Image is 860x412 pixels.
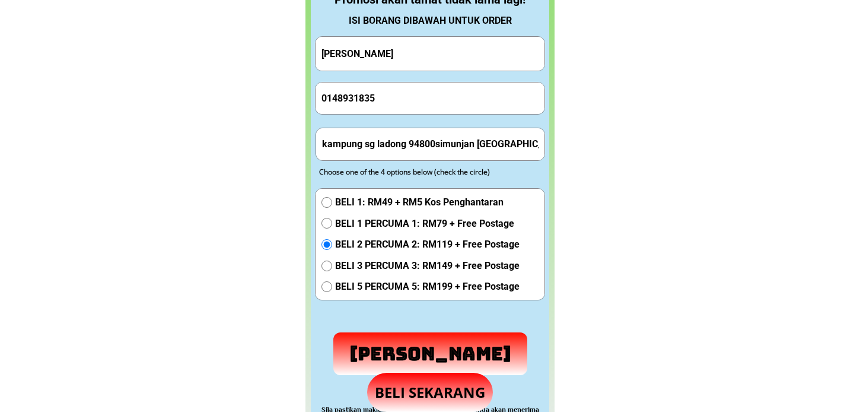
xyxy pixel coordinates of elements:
[335,258,520,274] span: BELI 3 PERCUMA 3: RM149 + Free Postage
[333,332,527,375] p: [PERSON_NAME]
[335,279,520,294] span: BELI 5 PERCUMA 5: RM199 + Free Postage
[335,216,520,232] span: BELI 1 PERCUMA 1: RM79 + Free Postage
[335,237,520,252] span: BELI 2 PERCUMA 2: RM119 + Free Postage
[319,166,520,178] div: Choose one of the 4 options below (check the circle)
[318,83,542,114] input: Phone Number/ Nombor Telefon
[319,128,542,160] input: Address(Ex: 52 Jalan Wirawati 7, Maluri, 55100 Kuala Lumpur)
[311,13,549,28] div: ISI BORANG DIBAWAH UNTUK ORDER
[318,37,542,71] input: Your Full Name/ Nama Penuh
[367,373,493,412] p: BELI SEKARANG
[335,195,520,210] span: BELI 1: RM49 + RM5 Kos Penghantaran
